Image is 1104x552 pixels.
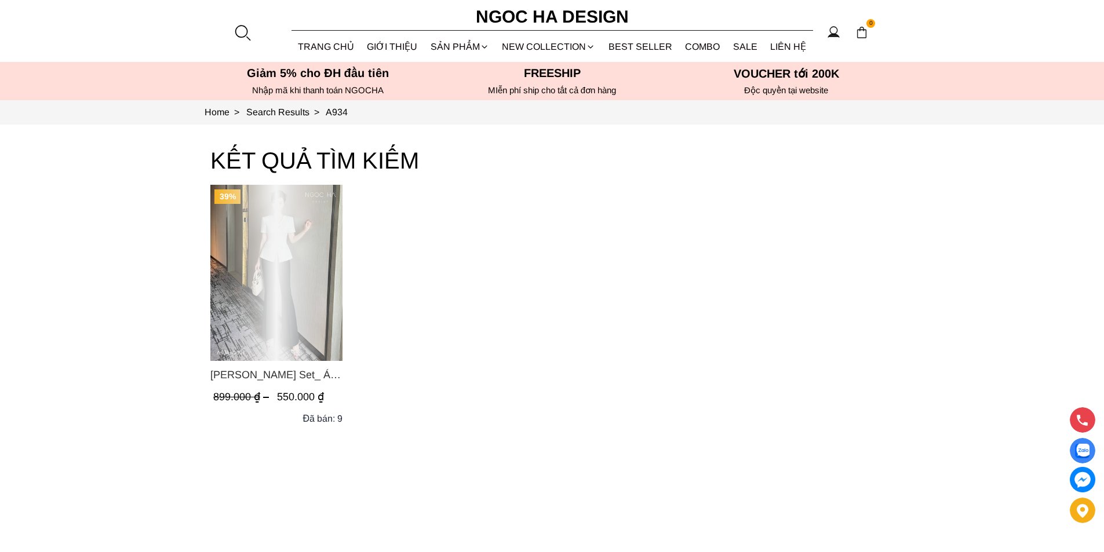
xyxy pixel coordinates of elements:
[205,107,246,117] a: Link to Home
[602,31,679,62] a: BEST SELLER
[213,391,272,403] span: 899.000 ₫
[673,67,900,81] h5: VOUCHER tới 200K
[764,31,813,62] a: LIÊN HỆ
[210,367,343,383] a: Link to Amy Set_ Áo Vạt Chéo Đính 3 Cúc, Quần Suông Ống Loe A934+Q007
[246,107,326,117] a: Link to Search Results
[673,85,900,96] h6: Độc quyền tại website
[292,31,361,62] a: TRANG CHỦ
[247,67,389,79] font: Giảm 5% cho ĐH đầu tiên
[229,107,244,117] span: >
[866,19,876,28] span: 0
[1070,467,1095,492] a: messenger
[1075,444,1090,458] img: Display image
[679,31,727,62] a: Combo
[465,3,639,31] a: Ngoc Ha Design
[424,31,496,62] div: SẢN PHẨM
[727,31,764,62] a: SALE
[326,107,348,117] a: Link to A934
[855,26,868,39] img: img-CART-ICON-ksit0nf1
[495,31,602,62] a: NEW COLLECTION
[252,85,384,95] font: Nhập mã khi thanh toán NGOCHA
[309,107,324,117] span: >
[210,367,343,383] span: [PERSON_NAME] Set_ Áo Vạt Chéo Đính 3 Cúc, Quần Suông Ống Loe A934+Q007
[210,185,343,361] a: Product image - Amy Set_ Áo Vạt Chéo Đính 3 Cúc, Quần Suông Ống Loe A934+Q007
[210,142,894,179] h3: KẾT QUẢ TÌM KIẾM
[277,391,324,403] span: 550.000 ₫
[1070,438,1095,463] a: Display image
[524,67,581,79] font: Freeship
[360,31,424,62] a: GIỚI THIỆU
[439,85,666,96] h6: MIễn phí ship cho tất cả đơn hàng
[303,411,343,426] div: Đã bán: 9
